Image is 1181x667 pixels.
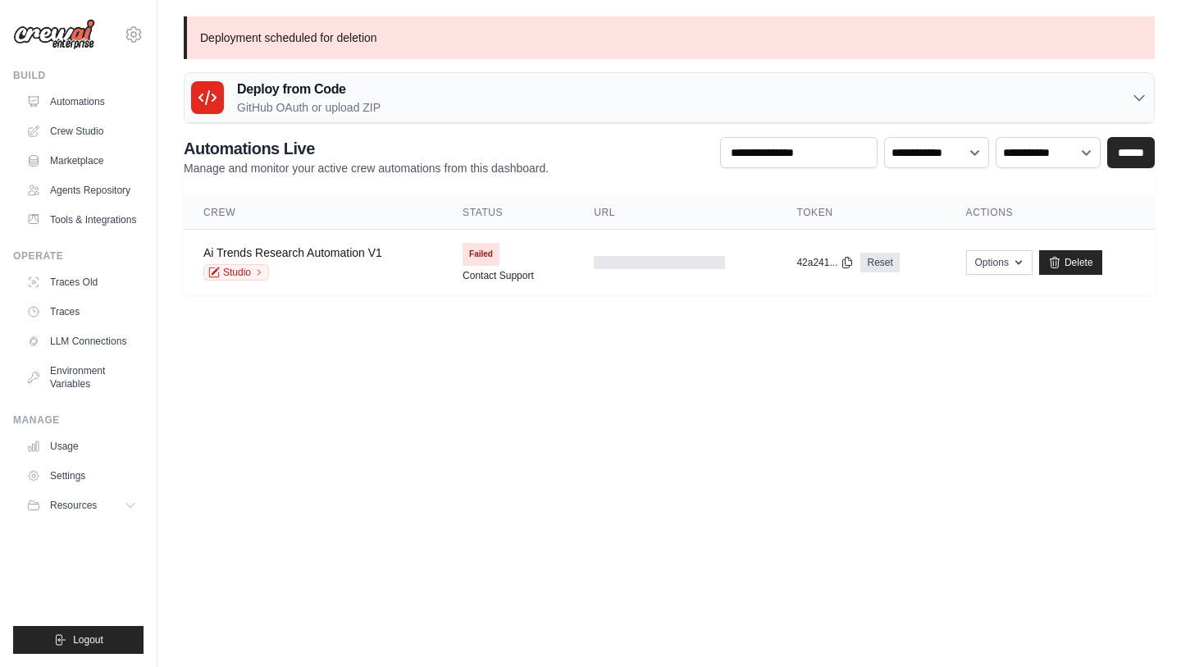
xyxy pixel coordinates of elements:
[20,433,144,459] a: Usage
[13,413,144,427] div: Manage
[20,463,144,489] a: Settings
[20,358,144,397] a: Environment Variables
[946,196,1155,230] th: Actions
[20,207,144,233] a: Tools & Integrations
[20,269,144,295] a: Traces Old
[13,626,144,654] button: Logout
[73,633,103,646] span: Logout
[184,160,549,176] p: Manage and monitor your active crew automations from this dashboard.
[463,269,534,282] a: Contact Support
[184,16,1155,59] p: Deployment scheduled for deletion
[13,69,144,82] div: Build
[20,299,144,325] a: Traces
[20,177,144,203] a: Agents Repository
[184,196,443,230] th: Crew
[796,256,854,269] button: 42a241...
[574,196,777,230] th: URL
[777,196,946,230] th: Token
[237,80,381,99] h3: Deploy from Code
[20,328,144,354] a: LLM Connections
[203,264,269,281] a: Studio
[203,246,382,259] a: Ai Trends Research Automation V1
[860,253,899,272] a: Reset
[1039,250,1102,275] a: Delete
[463,243,499,266] span: Failed
[20,492,144,519] button: Resources
[237,99,381,116] p: GitHub OAuth or upload ZIP
[20,148,144,174] a: Marketplace
[184,137,549,160] h2: Automations Live
[13,249,144,263] div: Operate
[20,89,144,115] a: Automations
[13,19,95,50] img: Logo
[50,499,97,512] span: Resources
[966,250,1033,275] button: Options
[20,118,144,144] a: Crew Studio
[443,196,574,230] th: Status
